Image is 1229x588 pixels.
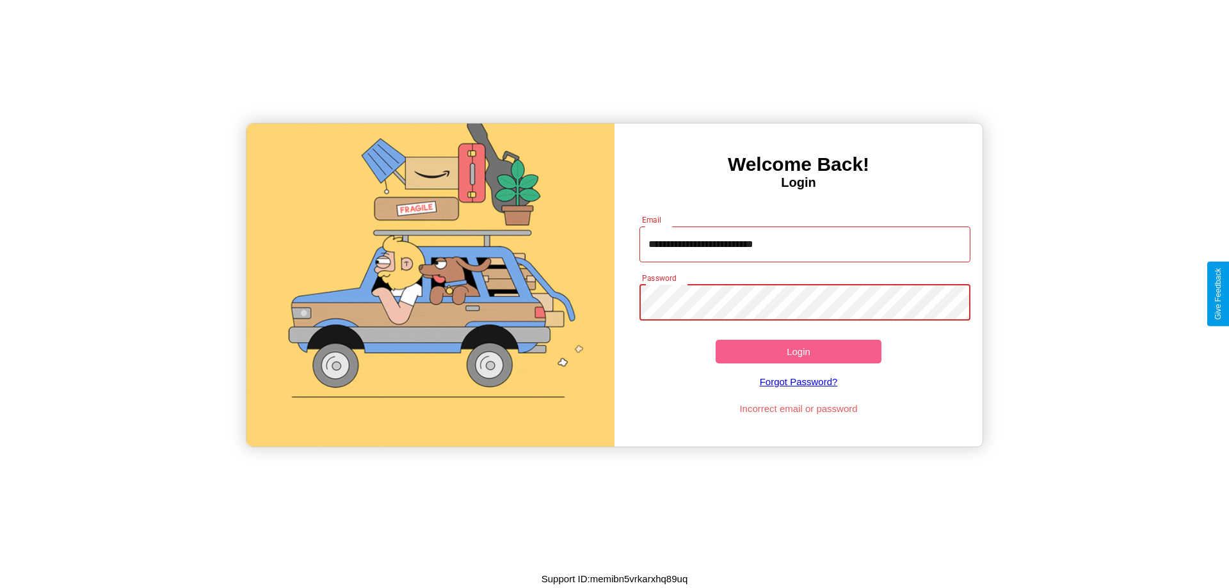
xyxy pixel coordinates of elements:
img: gif [246,123,614,447]
p: Support ID: memibn5vrkarxhq89uq [542,570,687,587]
p: Incorrect email or password [633,400,965,417]
h3: Welcome Back! [614,154,983,175]
h4: Login [614,175,983,190]
button: Login [716,340,881,363]
a: Forgot Password? [633,363,965,400]
label: Email [642,214,662,225]
div: Give Feedback [1214,268,1223,320]
label: Password [642,273,676,283]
